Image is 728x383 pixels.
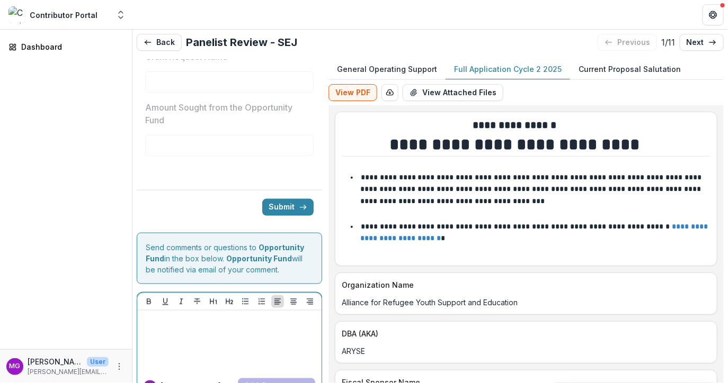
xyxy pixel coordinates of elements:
[191,295,203,308] button: Strike
[403,84,503,101] button: View Attached Files
[143,295,155,308] button: Bold
[28,367,109,377] p: [PERSON_NAME][EMAIL_ADDRESS][PERSON_NAME][DOMAIN_NAME]
[186,36,297,49] h2: Panelist Review - SEJ
[598,34,657,51] button: previous
[145,101,307,126] p: Amount Sought from the Opportunity Fund
[113,360,126,373] button: More
[687,38,704,47] p: next
[255,295,268,308] button: Ordered List
[159,295,172,308] button: Underline
[4,38,128,56] a: Dashboard
[703,4,724,25] button: Get Help
[617,38,650,47] p: previous
[8,6,25,23] img: Contributor Portal
[287,295,300,308] button: Align Center
[137,233,322,284] div: Send comments or questions to in the box below. will be notified via email of your comment.
[271,295,284,308] button: Align Left
[146,243,304,263] strong: Opportunity Fund
[28,356,83,367] p: [PERSON_NAME]
[342,279,706,290] p: Organization Name
[10,363,21,370] div: Mollie Goodman
[262,199,314,216] button: Submit
[207,295,220,308] button: Heading 1
[454,63,562,75] p: Full Application Cycle 2 2025
[223,295,236,308] button: Heading 2
[342,345,711,357] p: ARYSE
[304,295,316,308] button: Align Right
[239,295,252,308] button: Bullet List
[337,63,437,75] p: General Operating Support
[137,34,182,51] button: Back
[579,63,681,75] p: Current Proposal Salutation
[30,10,97,21] div: Contributor Portal
[113,4,128,25] button: Open entity switcher
[342,328,706,339] p: DBA (AKA)
[175,295,188,308] button: Italicize
[680,34,724,51] a: next
[21,41,119,52] div: Dashboard
[226,254,292,263] strong: Opportunity Fund
[87,357,109,367] p: User
[342,297,711,308] p: Alliance for Refugee Youth Support and Education
[329,84,377,101] button: View PDF
[661,36,676,49] p: 1 / 11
